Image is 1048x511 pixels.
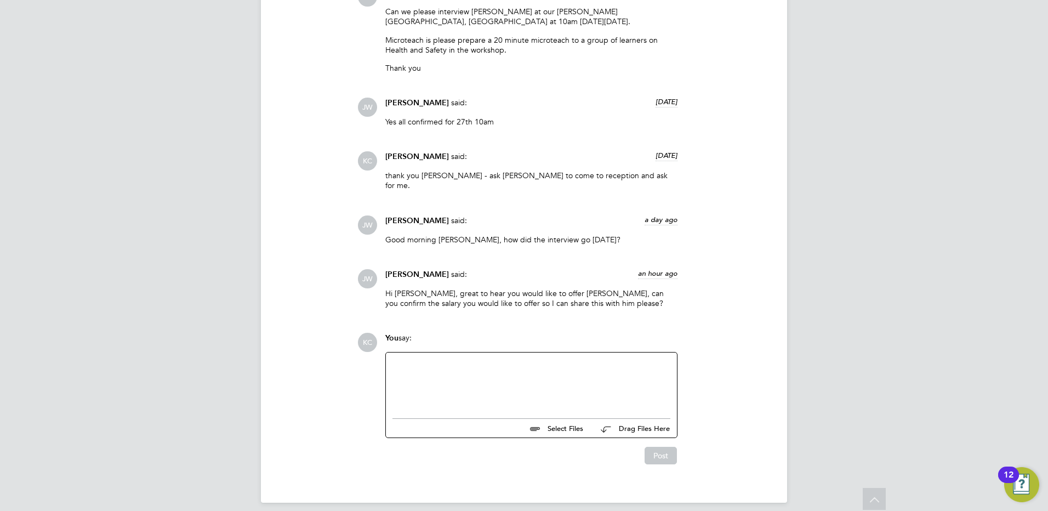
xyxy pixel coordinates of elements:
span: [PERSON_NAME] [385,216,449,225]
span: KC [358,333,377,352]
button: Open Resource Center, 12 new notifications [1004,467,1039,502]
button: Post [645,447,677,464]
p: Hi [PERSON_NAME], great to hear you would like to offer [PERSON_NAME], can you confirm the salary... [385,288,677,308]
span: [PERSON_NAME] [385,152,449,161]
span: JW [358,269,377,288]
p: Thank you [385,63,677,73]
span: JW [358,98,377,117]
span: said: [451,269,467,279]
p: Can we please interview [PERSON_NAME] at our [PERSON_NAME][GEOGRAPHIC_DATA], [GEOGRAPHIC_DATA] at... [385,7,677,26]
div: 12 [1004,475,1013,489]
button: Drag Files Here [592,417,670,440]
span: JW [358,215,377,235]
span: [DATE] [656,151,677,160]
span: said: [451,151,467,161]
span: said: [451,98,467,107]
span: said: [451,215,467,225]
span: [PERSON_NAME] [385,270,449,279]
span: KC [358,151,377,171]
span: [DATE] [656,97,677,106]
span: You [385,333,398,343]
div: say: [385,333,677,352]
p: Microteach is please prepare a 20 minute microteach to a group of learners on Health and Safety i... [385,35,677,55]
p: Good morning [PERSON_NAME], how did the interview go [DATE]? [385,235,677,245]
p: thank you [PERSON_NAME] - ask [PERSON_NAME] to come to reception and ask for me. [385,171,677,190]
span: an hour ago [638,269,677,278]
span: [PERSON_NAME] [385,98,449,107]
p: Yes all confirmed for 27th 10am [385,117,677,127]
span: a day ago [645,215,677,224]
